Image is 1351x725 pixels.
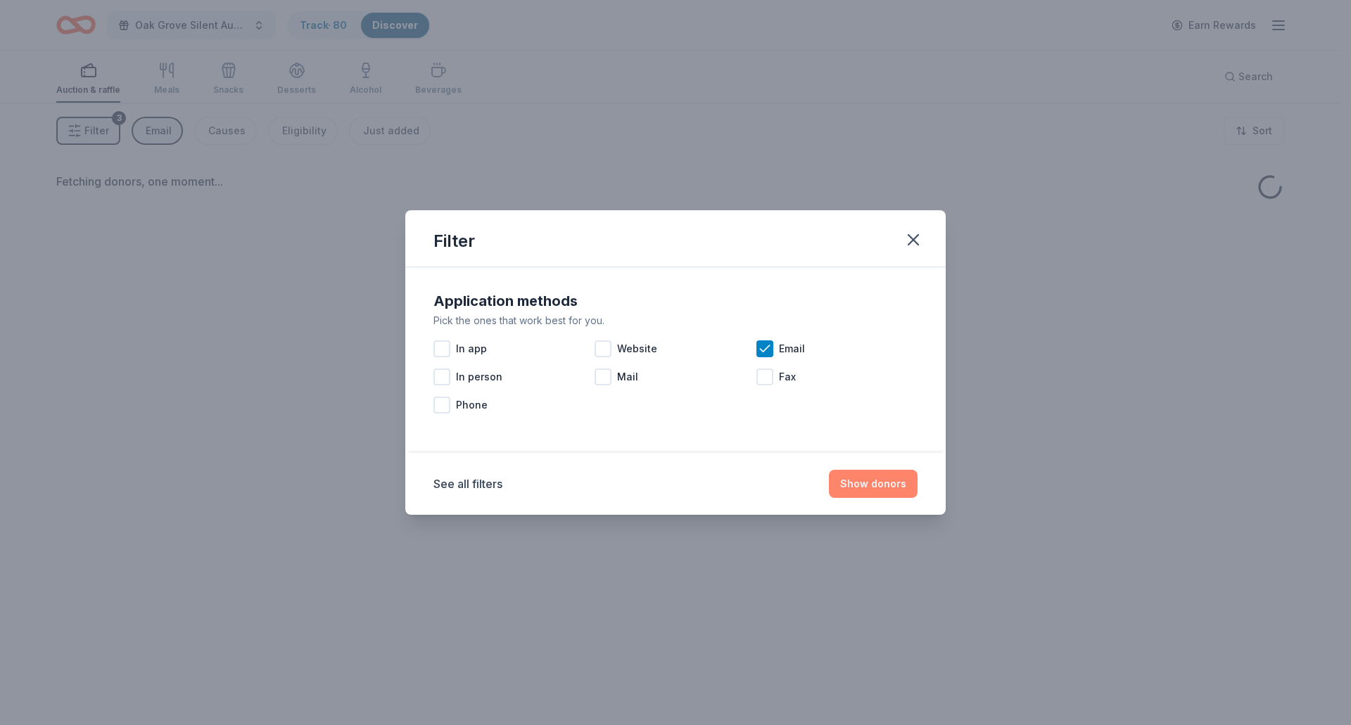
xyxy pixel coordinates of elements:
button: See all filters [433,475,502,492]
span: In person [456,368,502,385]
div: Filter [433,230,475,252]
span: Fax [779,368,796,385]
span: Website [617,340,657,357]
span: In app [456,340,487,357]
span: Phone [456,397,488,413]
span: Mail [617,368,638,385]
div: Application methods [433,290,918,312]
span: Email [779,340,805,357]
button: Show donors [829,470,918,498]
div: Pick the ones that work best for you. [433,312,918,329]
